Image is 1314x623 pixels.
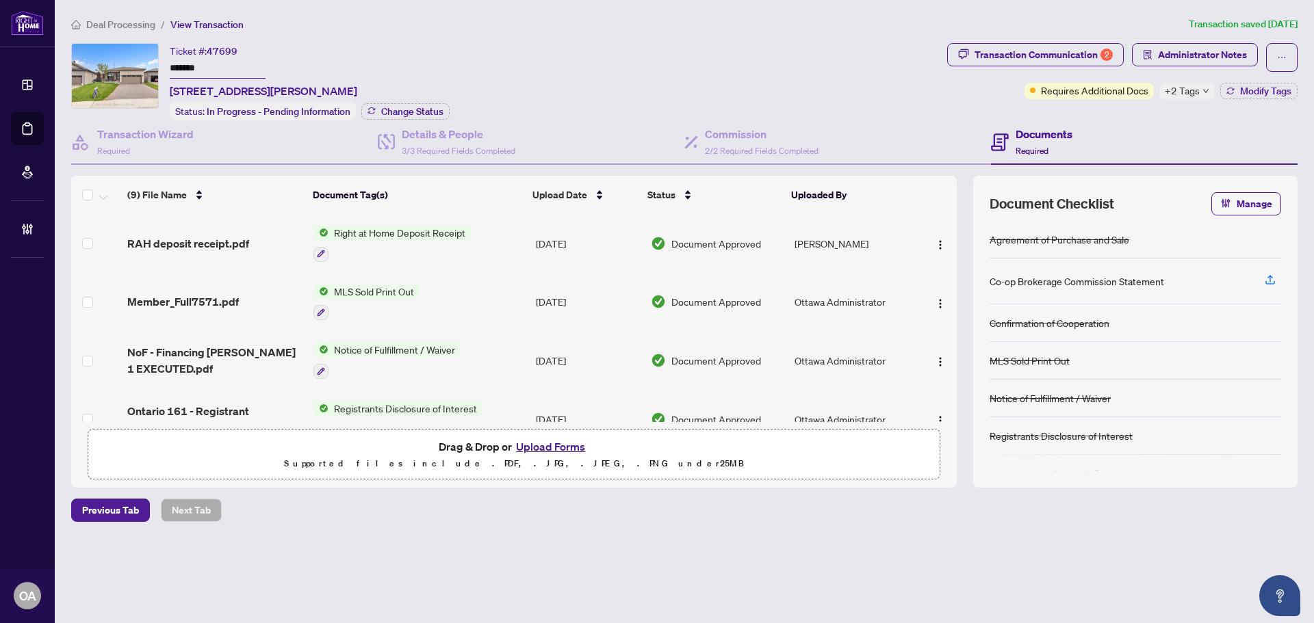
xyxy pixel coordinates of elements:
[651,353,666,368] img: Document Status
[1165,83,1200,98] span: +2 Tags
[170,18,244,31] span: View Transaction
[1220,83,1298,99] button: Modify Tags
[328,225,471,240] span: Right at Home Deposit Receipt
[947,43,1124,66] button: Transaction Communication2
[671,294,761,309] span: Document Approved
[975,44,1113,66] div: Transaction Communication
[530,214,645,273] td: [DATE]
[1259,575,1300,616] button: Open asap
[313,225,328,240] img: Status Icon
[1237,193,1272,215] span: Manage
[789,390,916,449] td: Ottawa Administrator
[97,146,130,156] span: Required
[990,274,1164,289] div: Co-op Brokerage Commission Statement
[71,20,81,29] span: home
[328,284,420,299] span: MLS Sold Print Out
[170,102,356,120] div: Status:
[313,225,471,262] button: Status IconRight at Home Deposit Receipt
[361,103,450,120] button: Change Status
[527,176,642,214] th: Upload Date
[313,342,461,379] button: Status IconNotice of Fulfillment / Waiver
[642,176,786,214] th: Status
[127,187,187,202] span: (9) File Name
[651,294,666,309] img: Document Status
[705,126,819,142] h4: Commission
[1100,49,1113,61] div: 2
[1016,126,1072,142] h4: Documents
[328,342,461,357] span: Notice of Fulfillment / Waiver
[127,403,302,436] span: Ontario 161 - Registrant Disclosure of Interest Disposition of Property EXECUTED 1 EXECUTED.pdf
[530,331,645,390] td: [DATE]
[990,390,1111,406] div: Notice of Fulfillment / Waiver
[161,16,165,32] li: /
[935,415,946,426] img: Logo
[990,194,1114,213] span: Document Checklist
[19,586,36,605] span: OA
[1016,146,1048,156] span: Required
[97,126,194,142] h4: Transaction Wizard
[1041,83,1148,98] span: Requires Additional Docs
[671,412,761,427] span: Document Approved
[307,176,527,214] th: Document Tag(s)
[789,214,916,273] td: [PERSON_NAME]
[207,105,350,118] span: In Progress - Pending Information
[530,390,645,449] td: [DATE]
[439,438,589,455] span: Drag & Drop or
[170,43,237,59] div: Ticket #:
[313,401,328,416] img: Status Icon
[122,176,307,214] th: (9) File Name
[705,146,819,156] span: 2/2 Required Fields Completed
[935,239,946,250] img: Logo
[990,428,1133,443] div: Registrants Disclosure of Interest
[789,331,916,390] td: Ottawa Administrator
[671,353,761,368] span: Document Approved
[313,342,328,357] img: Status Icon
[990,353,1070,368] div: MLS Sold Print Out
[651,412,666,427] img: Document Status
[11,10,44,36] img: logo
[935,298,946,309] img: Logo
[671,236,761,251] span: Document Approved
[789,273,916,332] td: Ottawa Administrator
[86,18,155,31] span: Deal Processing
[1240,86,1291,96] span: Modify Tags
[512,438,589,455] button: Upload Forms
[170,83,357,99] span: [STREET_ADDRESS][PERSON_NAME]
[72,44,158,108] img: IMG-X12157690_1.jpg
[786,176,912,214] th: Uploaded By
[328,401,482,416] span: Registrants Disclosure of Interest
[127,344,302,377] span: NoF - Financing [PERSON_NAME] 1 EXECUTED.pdf
[530,273,645,332] td: [DATE]
[990,315,1109,330] div: Confirmation of Cooperation
[1143,50,1152,59] span: solution
[313,284,328,299] img: Status Icon
[1202,88,1209,94] span: down
[313,284,420,321] button: Status IconMLS Sold Print Out
[402,146,515,156] span: 3/3 Required Fields Completed
[82,499,139,521] span: Previous Tab
[127,293,239,310] span: Member_Full7571.pdf
[990,232,1129,247] div: Agreement of Purchase and Sale
[532,187,587,202] span: Upload Date
[935,356,946,367] img: Logo
[207,45,237,57] span: 47699
[929,233,951,254] button: Logo
[88,429,940,480] span: Drag & Drop orUpload FormsSupported files include .PDF, .JPG, .JPEG, .PNG under25MB
[647,187,675,202] span: Status
[1277,53,1287,62] span: ellipsis
[1158,44,1247,66] span: Administrator Notes
[127,235,249,252] span: RAH deposit receipt.pdf
[1189,16,1298,32] article: Transaction saved [DATE]
[1132,43,1258,66] button: Administrator Notes
[313,401,482,438] button: Status IconRegistrants Disclosure of Interest
[96,455,931,472] p: Supported files include .PDF, .JPG, .JPEG, .PNG under 25 MB
[71,499,150,522] button: Previous Tab
[381,107,443,116] span: Change Status
[161,499,222,522] button: Next Tab
[1211,192,1281,215] button: Manage
[402,126,515,142] h4: Details & People
[929,349,951,371] button: Logo
[651,236,666,251] img: Document Status
[929,408,951,430] button: Logo
[929,291,951,313] button: Logo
